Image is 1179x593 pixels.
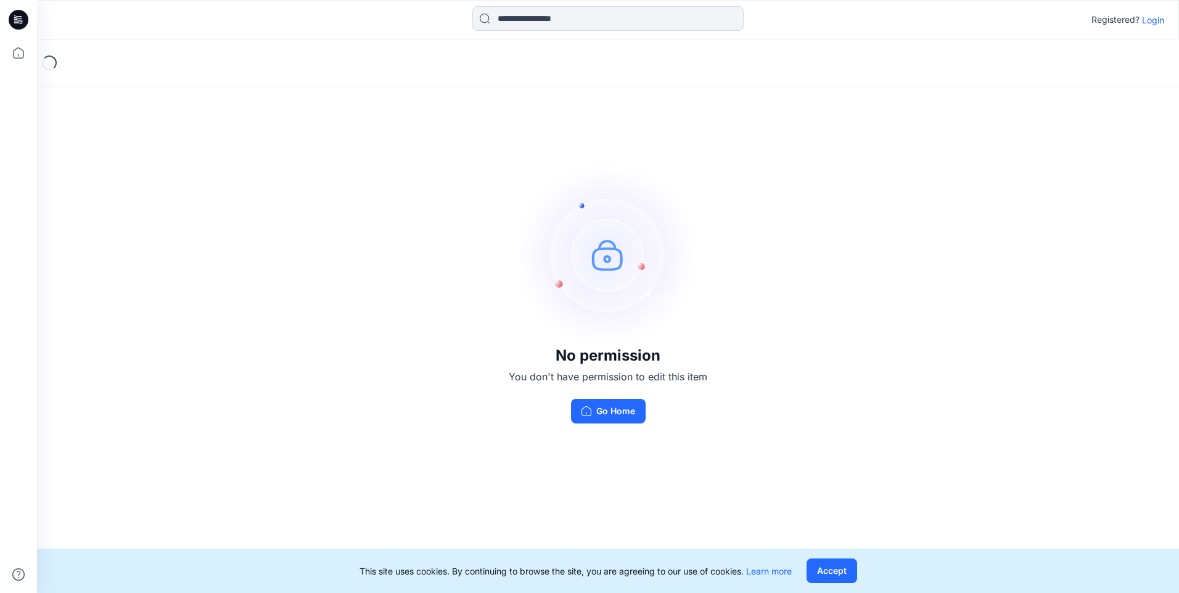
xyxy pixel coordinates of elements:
button: Go Home [571,399,646,423]
a: Learn more [746,566,792,576]
p: Registered? [1091,12,1140,27]
p: This site uses cookies. By continuing to browse the site, you are agreeing to our use of cookies. [359,565,792,578]
p: You don't have permission to edit this item [509,369,707,384]
h3: No permission [509,347,707,364]
img: no-perm.svg [516,162,700,347]
button: Accept [807,558,857,583]
p: Login [1142,14,1164,27]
